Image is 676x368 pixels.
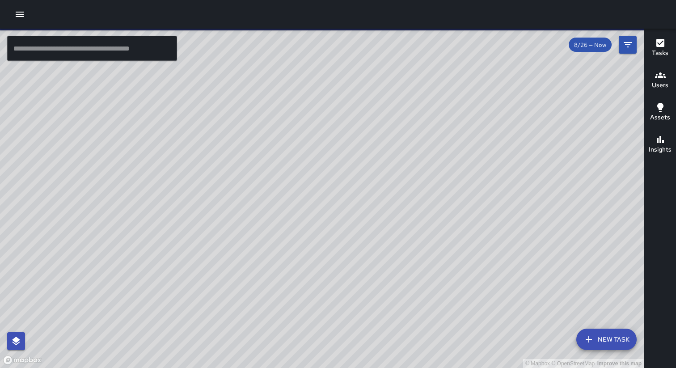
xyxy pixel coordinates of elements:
[644,129,676,161] button: Insights
[644,64,676,97] button: Users
[644,97,676,129] button: Assets
[652,48,668,58] h6: Tasks
[576,329,637,350] button: New Task
[619,36,637,54] button: Filters
[649,145,672,155] h6: Insights
[652,80,668,90] h6: Users
[644,32,676,64] button: Tasks
[650,113,670,123] h6: Assets
[569,41,612,49] span: 8/26 — Now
